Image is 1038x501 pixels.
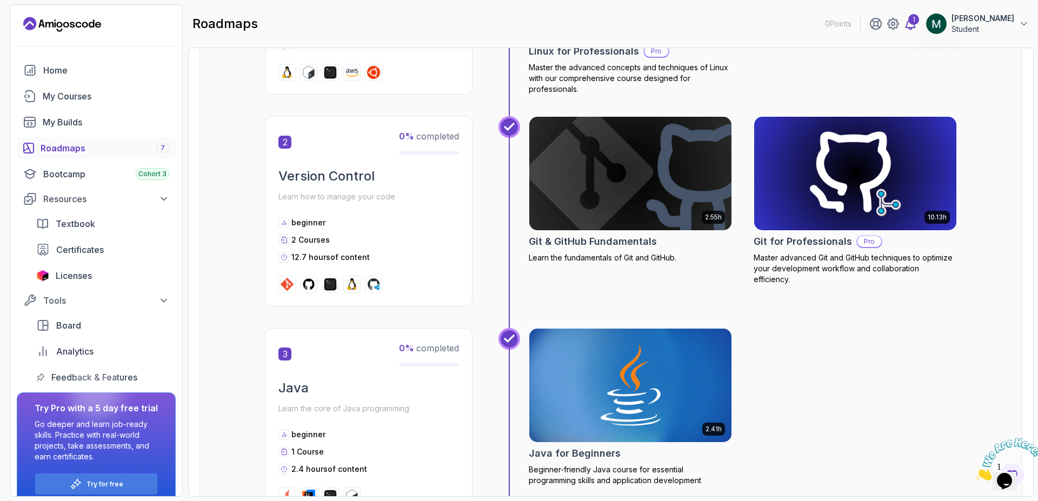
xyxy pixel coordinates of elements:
[30,340,176,362] a: analytics
[754,116,957,285] a: Git for Professionals card10.13hGit for ProfessionalsProMaster advanced Git and GitHub techniques...
[529,116,732,263] a: Git & GitHub Fundamentals card2.55hGit & GitHub FundamentalsLearn the fundamentals of Git and Git...
[36,270,49,281] img: jetbrains icon
[161,144,165,152] span: 7
[17,163,176,185] a: bootcamp
[138,170,167,178] span: Cohort 3
[706,425,722,433] p: 2.41h
[302,278,315,291] img: github logo
[35,473,158,495] button: Try for free
[56,319,81,332] span: Board
[951,13,1014,24] p: [PERSON_NAME]
[926,13,1029,35] button: user profile image[PERSON_NAME]Student
[928,213,947,222] p: 10.13h
[35,419,158,462] p: Go deeper and learn job-ready skills. Practice with real-world projects, take assessments, and ea...
[399,343,459,353] span: completed
[291,252,370,263] p: 12.7 hours of content
[43,168,169,181] div: Bootcamp
[825,18,851,29] p: 0 Points
[644,46,668,57] p: Pro
[43,294,169,307] div: Tools
[529,117,731,230] img: Git & GitHub Fundamentals card
[278,136,291,149] span: 2
[705,213,722,222] p: 2.55h
[367,278,380,291] img: codespaces logo
[56,345,94,358] span: Analytics
[754,234,852,249] h2: Git for Professionals
[17,85,176,107] a: courses
[51,371,137,384] span: Feedback & Features
[43,192,169,205] div: Resources
[56,269,92,282] span: Licenses
[43,90,169,103] div: My Courses
[529,62,732,95] p: Master the advanced concepts and techniques of Linux with our comprehensive course designed for p...
[345,66,358,79] img: aws logo
[278,168,459,185] h2: Version Control
[291,235,330,244] span: 2 Courses
[324,66,337,79] img: terminal logo
[399,343,414,353] span: 0 %
[4,4,9,14] span: 1
[17,111,176,133] a: builds
[43,116,169,129] div: My Builds
[30,366,176,388] a: feedback
[926,14,947,34] img: user profile image
[30,239,176,260] a: certificates
[281,278,294,291] img: git logo
[754,117,956,230] img: Git for Professionals card
[278,348,291,360] span: 3
[192,15,258,32] h2: roadmaps
[367,66,380,79] img: ubuntu logo
[30,213,176,235] a: textbook
[17,137,176,159] a: roadmaps
[345,278,358,291] img: linux logo
[857,236,881,247] p: Pro
[278,401,459,416] p: Learn the core of Java programming
[399,131,459,142] span: completed
[41,142,169,155] div: Roadmaps
[529,446,621,461] h2: Java for Beginners
[30,315,176,336] a: board
[529,252,732,263] p: Learn the fundamentals of Git and GitHub.
[908,14,919,25] div: 1
[324,278,337,291] img: terminal logo
[86,480,123,489] a: Try for free
[17,291,176,310] button: Tools
[281,66,294,79] img: linux logo
[529,234,657,249] h2: Git & GitHub Fundamentals
[17,59,176,81] a: home
[278,379,459,397] h2: Java
[278,189,459,204] p: Learn how to manage your code
[30,265,176,286] a: licenses
[17,189,176,209] button: Resources
[291,447,324,456] span: 1 Course
[529,44,639,59] h2: Linux for Professionals
[971,433,1038,485] iframe: chat widget
[529,464,732,486] p: Beginner-friendly Java course for essential programming skills and application development
[56,217,95,230] span: Textbook
[56,243,104,256] span: Certificates
[529,329,731,442] img: Java for Beginners card
[291,429,325,440] p: beginner
[291,217,325,228] p: beginner
[951,24,1014,35] p: Student
[529,328,732,486] a: Java for Beginners card2.41hJava for BeginnersBeginner-friendly Java course for essential program...
[291,464,367,475] p: 2.4 hours of content
[399,131,414,142] span: 0 %
[754,252,957,285] p: Master advanced Git and GitHub techniques to optimize your development workflow and collaboration...
[4,4,71,47] img: Chat attention grabber
[23,16,101,33] a: Landing page
[302,66,315,79] img: bash logo
[43,64,169,77] div: Home
[904,17,917,30] a: 1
